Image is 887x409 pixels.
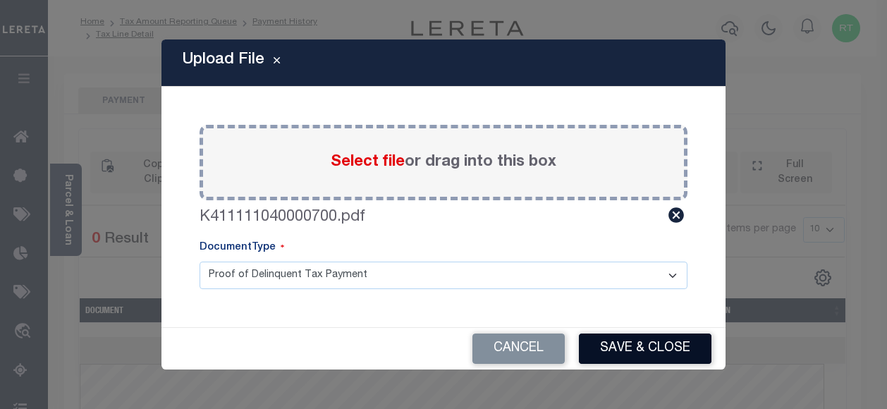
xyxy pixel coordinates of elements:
button: Save & Close [579,334,711,364]
label: K411111040000700.pdf [200,206,365,229]
label: or drag into this box [331,151,556,174]
span: Select file [331,154,405,170]
label: DocumentType [200,240,284,256]
button: Close [264,54,289,71]
h5: Upload File [183,51,264,69]
button: Cancel [472,334,565,364]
